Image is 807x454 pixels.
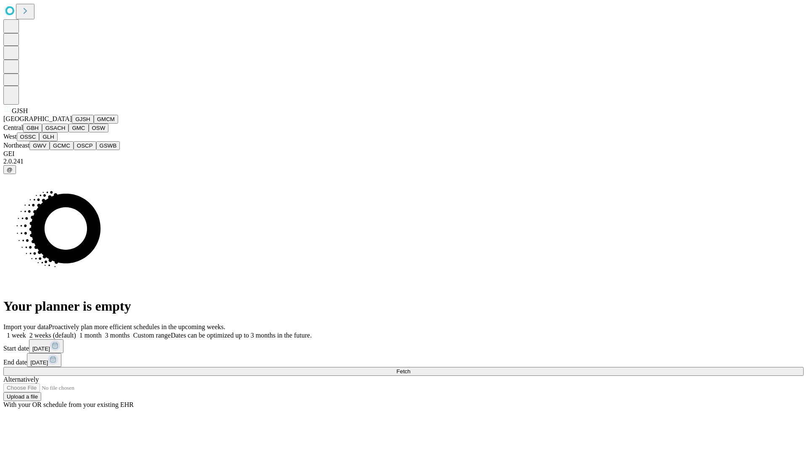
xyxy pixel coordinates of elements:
[3,298,804,314] h1: Your planner is empty
[23,124,42,132] button: GBH
[39,132,57,141] button: GLH
[3,353,804,367] div: End date
[94,115,118,124] button: GMCM
[3,124,23,131] span: Central
[3,165,16,174] button: @
[133,332,171,339] span: Custom range
[29,332,76,339] span: 2 weeks (default)
[32,346,50,352] span: [DATE]
[3,376,39,383] span: Alternatively
[7,332,26,339] span: 1 week
[3,339,804,353] div: Start date
[30,359,48,366] span: [DATE]
[12,107,28,114] span: GJSH
[27,353,61,367] button: [DATE]
[3,115,72,122] span: [GEOGRAPHIC_DATA]
[3,323,49,330] span: Import your data
[49,323,225,330] span: Proactively plan more efficient schedules in the upcoming weeks.
[29,339,63,353] button: [DATE]
[396,368,410,375] span: Fetch
[3,158,804,165] div: 2.0.241
[50,141,74,150] button: GCMC
[171,332,311,339] span: Dates can be optimized up to 3 months in the future.
[3,392,41,401] button: Upload a file
[72,115,94,124] button: GJSH
[69,124,88,132] button: GMC
[79,332,102,339] span: 1 month
[3,367,804,376] button: Fetch
[42,124,69,132] button: GSACH
[3,133,17,140] span: West
[3,150,804,158] div: GEI
[89,124,109,132] button: OSW
[105,332,130,339] span: 3 months
[7,166,13,173] span: @
[17,132,40,141] button: OSSC
[3,401,134,408] span: With your OR schedule from your existing EHR
[74,141,96,150] button: OSCP
[3,142,29,149] span: Northeast
[29,141,50,150] button: GWV
[96,141,120,150] button: GSWB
